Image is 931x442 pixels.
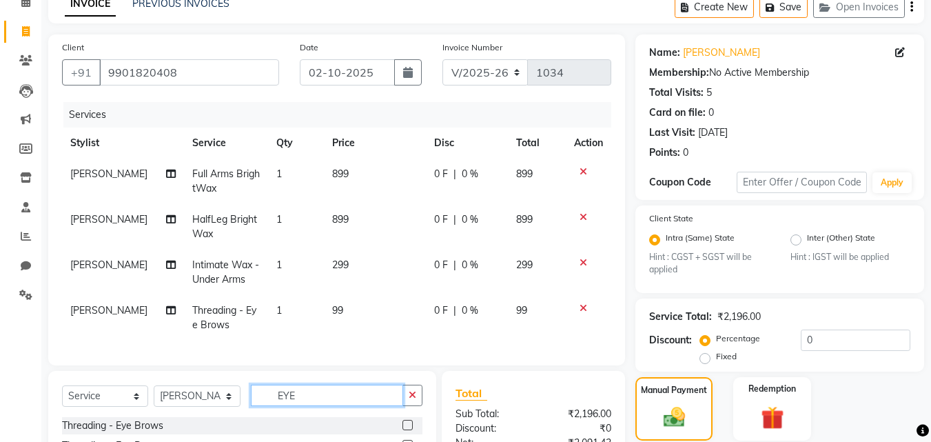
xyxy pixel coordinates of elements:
span: 0 % [462,258,478,272]
label: Manual Payment [641,384,707,396]
div: 5 [706,86,712,100]
div: Last Visit: [649,125,695,140]
span: 0 % [462,303,478,318]
button: Apply [872,172,912,193]
th: Total [508,128,566,159]
span: | [453,212,456,227]
span: 99 [516,304,527,317]
span: 0 % [462,167,478,181]
button: +91 [62,59,101,86]
small: Hint : CGST + SGST will be applied [649,251,769,277]
div: Total Visits: [649,86,704,100]
span: Total [456,386,487,401]
span: [PERSON_NAME] [70,213,147,225]
th: Action [566,128,611,159]
span: [PERSON_NAME] [70,168,147,180]
span: Threading - Eye Brows [192,304,256,331]
a: [PERSON_NAME] [683,46,760,60]
span: 899 [332,168,349,180]
div: 0 [683,145,688,160]
span: 1 [276,213,282,225]
th: Qty [268,128,324,159]
span: 1 [276,259,282,271]
label: Invoice Number [442,41,502,54]
span: 899 [516,213,533,225]
img: _gift.svg [754,403,791,432]
span: 0 F [434,167,448,181]
div: Discount: [445,421,533,436]
label: Client State [649,212,693,225]
div: Service Total: [649,310,712,324]
span: [PERSON_NAME] [70,304,147,317]
div: Coupon Code [649,175,736,190]
span: | [453,258,456,272]
label: Inter (Other) State [807,232,875,248]
div: No Active Membership [649,66,910,80]
div: Points: [649,145,680,160]
small: Hint : IGST will be applied [790,251,910,263]
span: [PERSON_NAME] [70,259,147,271]
span: Intimate Wax - Under Arms [192,259,259,285]
span: 899 [332,213,349,225]
input: Search by Name/Mobile/Email/Code [99,59,279,86]
div: Card on file: [649,106,706,120]
label: Intra (Same) State [666,232,735,248]
th: Disc [426,128,508,159]
span: | [453,303,456,318]
span: HalfLeg BrightWax [192,213,257,240]
div: 0 [708,106,714,120]
label: Redemption [748,383,796,395]
div: Threading - Eye Brows [62,419,163,433]
div: ₹2,196.00 [717,310,761,324]
span: Full Arms BrightWax [192,168,260,194]
div: Membership: [649,66,709,80]
span: 0 % [462,212,478,227]
div: ₹0 [533,421,622,436]
label: Percentage [716,332,760,345]
label: Fixed [716,350,737,363]
span: 299 [516,259,533,271]
label: Date [300,41,318,54]
input: Search or Scan [251,385,403,406]
span: 0 F [434,258,448,272]
div: ₹2,196.00 [533,407,622,421]
span: 0 F [434,212,448,227]
span: 299 [332,259,349,271]
input: Enter Offer / Coupon Code [737,172,867,193]
th: Stylist [62,128,184,159]
div: Name: [649,46,680,60]
span: | [453,167,456,181]
span: 1 [276,168,282,180]
th: Price [324,128,426,159]
th: Service [184,128,268,159]
div: Services [63,102,622,128]
span: 899 [516,168,533,180]
div: Sub Total: [445,407,533,421]
img: _cash.svg [657,405,692,430]
span: 0 F [434,303,448,318]
span: 1 [276,304,282,317]
label: Client [62,41,84,54]
span: 99 [332,304,343,317]
div: Discount: [649,333,692,348]
div: [DATE] [698,125,728,140]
